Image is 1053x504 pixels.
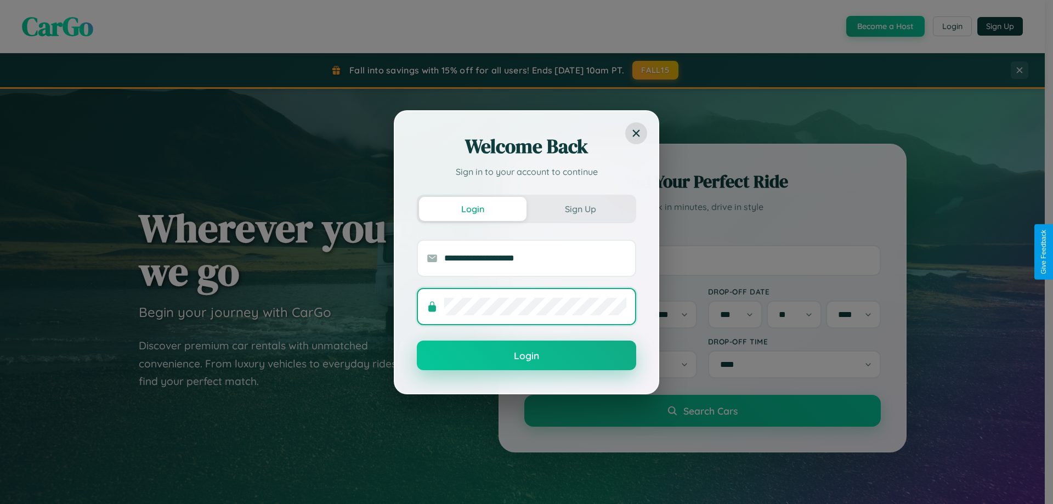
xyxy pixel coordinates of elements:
div: Give Feedback [1040,230,1048,274]
button: Login [417,341,636,370]
h2: Welcome Back [417,133,636,160]
button: Login [419,197,526,221]
p: Sign in to your account to continue [417,165,636,178]
button: Sign Up [526,197,634,221]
